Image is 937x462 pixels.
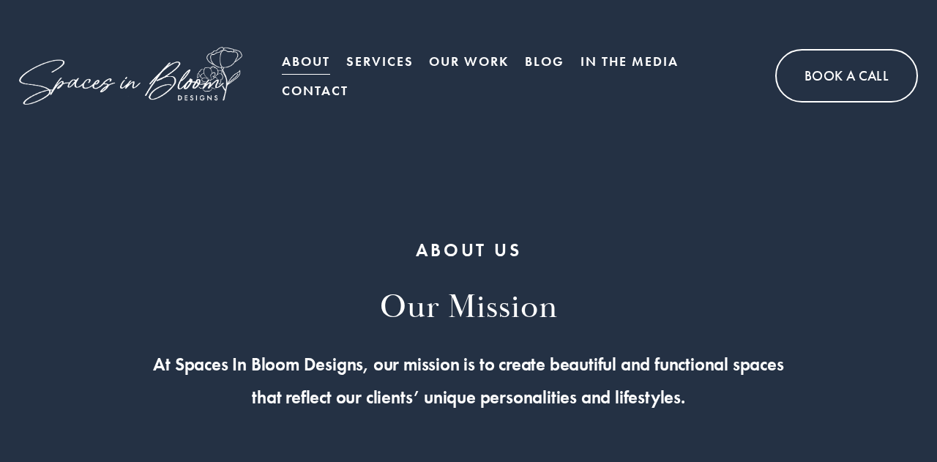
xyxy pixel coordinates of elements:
[37,287,900,329] h2: our mission
[581,47,679,76] a: In the Media
[37,349,900,414] p: At Spaces In Bloom Designs, our mission is to create beautiful and functional spaces that reflect...
[525,47,564,76] a: Blog
[346,48,414,75] span: Services
[282,76,348,105] a: Contact
[775,49,918,103] a: Book A Call
[282,47,330,76] a: About
[346,47,414,76] a: folder dropdown
[429,47,509,76] a: Our Work
[19,47,242,105] img: Spaces in Bloom Designs
[37,238,900,263] h1: ABOUT US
